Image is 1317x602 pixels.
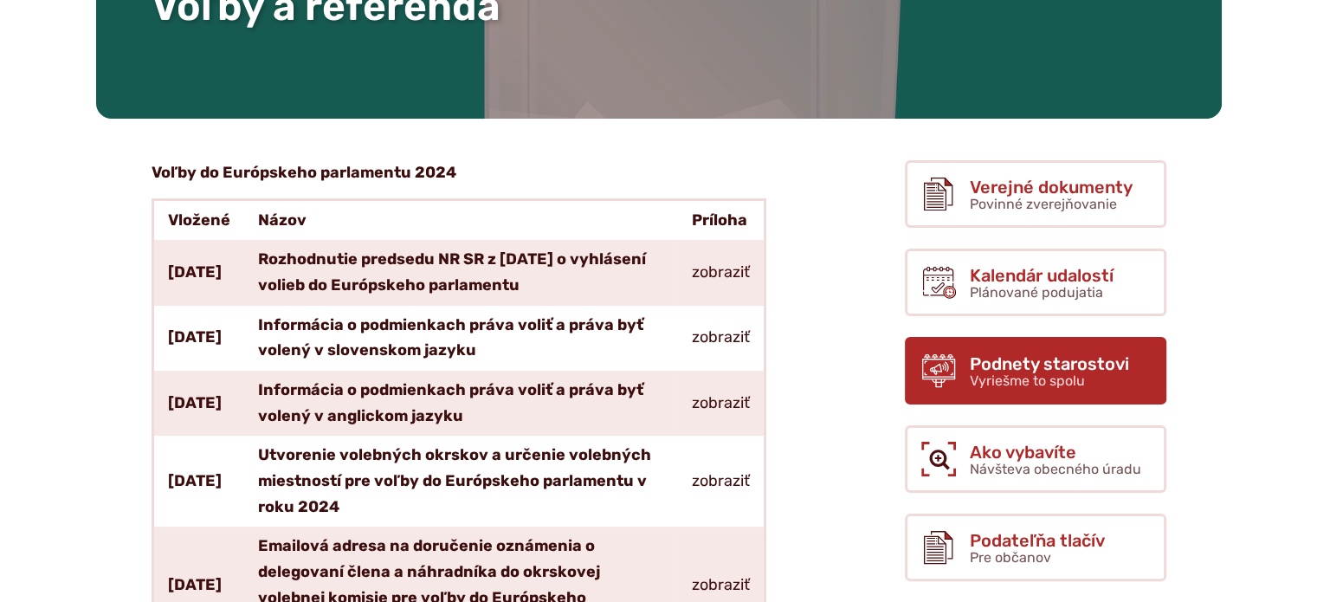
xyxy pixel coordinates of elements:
span: Návšteva obecného úradu [970,461,1141,477]
span: Vyriešme to spolu [970,372,1085,389]
strong: Voľby do Európskeho parlamentu [152,163,411,182]
strong: [DATE] [168,471,222,490]
strong: Vložené [168,210,230,230]
strong: [DATE] [168,262,222,282]
strong: 2024 [415,163,456,182]
a: Podateľňa tlačív Pre občanov [905,514,1166,581]
span: Verejné dokumenty [970,178,1133,197]
strong: pre voľby do Európskeho parlamentu v roku 2024 [258,471,647,516]
span: Podateľňa tlačív [970,531,1105,550]
a: Verejné dokumenty Povinné zverejňovanie [905,160,1166,228]
strong: Názov [258,210,307,230]
a: zobraziť [692,575,750,594]
span: Ako vybavíte [970,443,1141,462]
a: zobraziť [692,262,750,282]
span: Pre občanov [970,549,1051,566]
strong: Rozhodnutie predsedu NR SR z [DATE] o vyhlásení volieb [258,249,646,295]
a: zobraziť [692,327,750,346]
strong: [DATE] [168,393,222,412]
a: Podnety starostovi Vyriešme to spolu [905,337,1166,405]
strong: [DATE] [168,575,222,594]
strong: [DATE] [168,327,222,346]
a: zobraziť [692,393,750,412]
a: Ako vybavíte Návšteva obecného úradu [905,425,1166,493]
strong: Informácia o podmienkach práva voliť a práva byť volený v anglickom jazyku [258,380,643,425]
strong: Utvorenie volebných okrskov a určenie volebných miestností [258,445,651,490]
span: Podnety starostovi [970,354,1129,373]
strong: do Európskeho parlamentu [308,275,520,295]
span: Plánované podujatia [970,284,1103,301]
span: Povinné zverejňovanie [970,196,1117,212]
strong: Príloha [692,210,747,230]
a: zobraziť [692,471,750,490]
span: Kalendár udalostí [970,266,1114,285]
a: Kalendár udalostí Plánované podujatia [905,249,1166,316]
strong: Informácia o podmienkach práva voliť a práva byť volený v slovenskom jazyku [258,315,643,360]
